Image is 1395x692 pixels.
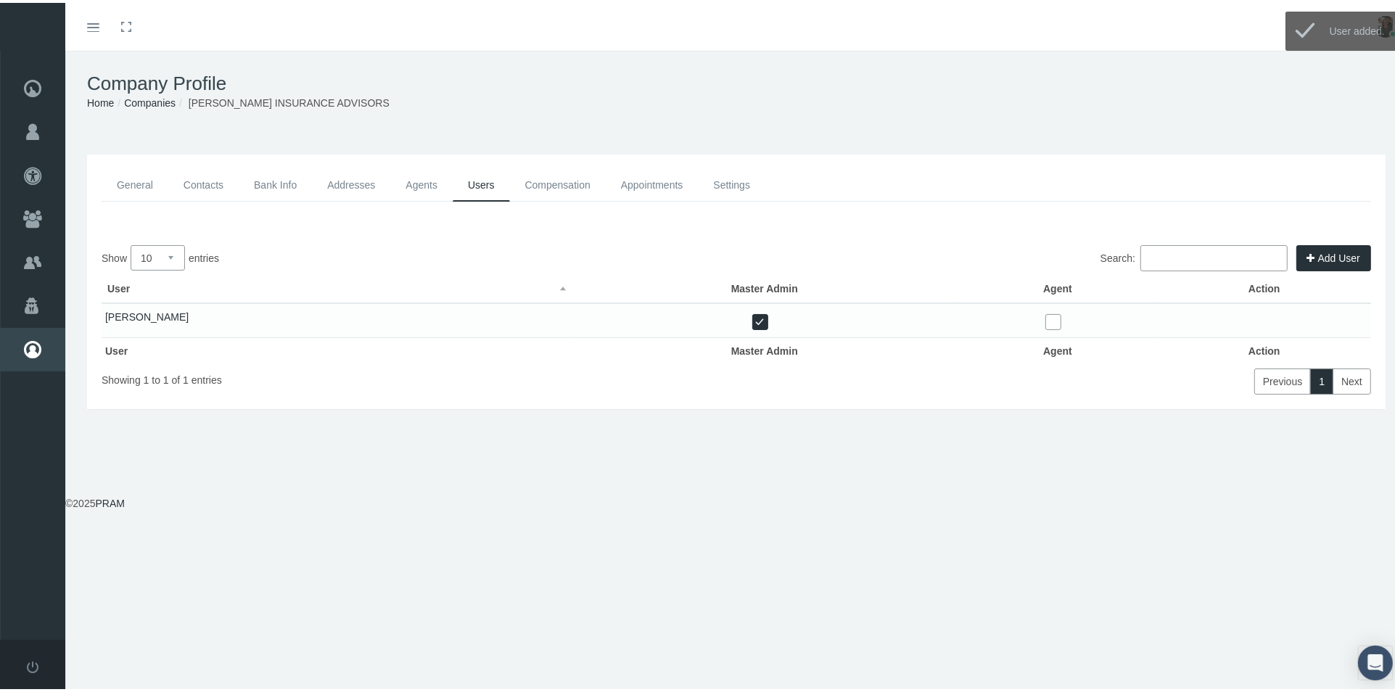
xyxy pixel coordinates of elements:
[189,94,390,106] span: [PERSON_NAME] INSURANCE ADVISORS
[124,94,176,106] a: Companies
[453,166,510,199] a: Users
[239,166,312,199] a: Bank Info
[958,335,1157,359] td: Agent
[102,335,571,359] td: User
[698,166,765,199] a: Settings
[1296,242,1371,268] button: Add User
[65,493,125,508] div: © 2025
[1100,242,1288,268] label: Search:
[1358,643,1393,677] div: Open Intercom Messenger
[95,495,124,506] a: PRAM
[105,308,189,320] span: [PERSON_NAME]
[102,272,571,300] th: User: activate to sort column descending
[102,166,168,199] a: General
[168,166,239,199] a: Contacts
[1333,366,1371,392] a: Next
[571,272,958,300] th: Master Admin
[1158,335,1371,359] td: Action
[1140,242,1288,268] input: Search:
[958,272,1157,300] th: Agent
[1158,272,1371,300] th: Action
[1310,366,1333,392] a: 1
[571,335,958,359] td: Master Admin
[1254,366,1311,392] a: Previous
[87,94,114,106] a: Home
[102,242,736,268] label: Show entries
[87,70,1386,92] h1: Company Profile
[312,166,390,199] a: Addresses
[390,166,453,199] a: Agents
[510,166,606,199] a: Compensation
[606,166,699,199] a: Appointments
[131,242,185,268] select: Showentries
